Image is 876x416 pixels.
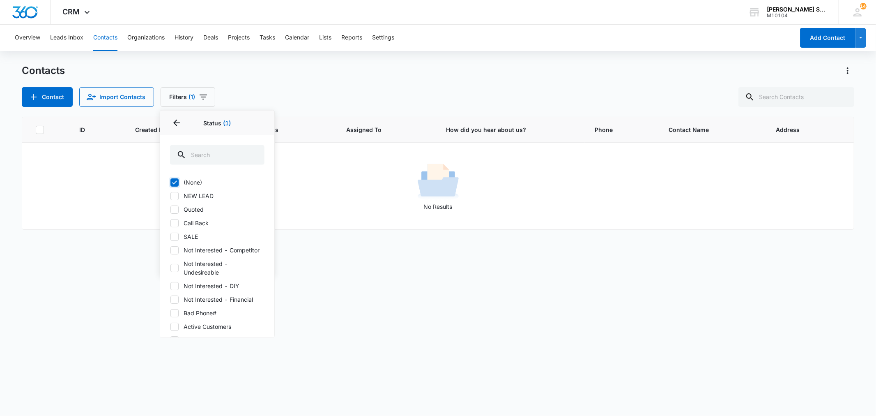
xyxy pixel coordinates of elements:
button: Filters [161,87,215,107]
span: Assigned To [346,125,414,134]
label: Not Interested - Competitor [170,246,264,254]
button: Back [170,116,183,129]
span: Contact Status [237,125,315,134]
h1: Contacts [22,65,65,77]
button: Import Contacts [79,87,154,107]
label: Not Interested - Financial [170,295,264,304]
label: Active Customers [170,322,264,331]
input: Search [170,145,264,165]
div: account id [767,13,827,18]
p: Status [170,118,264,127]
button: Lists [319,25,331,51]
button: Calendar [285,25,309,51]
span: How did you hear about us? [446,125,575,134]
button: Actions [841,64,854,77]
span: CRM [63,7,80,16]
div: account name [767,6,827,13]
span: (1) [223,119,231,126]
span: Address [776,125,828,134]
label: Cancelled Customers [170,336,264,344]
span: Created Date [135,125,205,134]
label: SALE [170,232,264,241]
button: Add Contact [800,28,855,48]
button: Tasks [260,25,275,51]
label: (None) [170,178,264,187]
button: Deals [203,25,218,51]
button: History [175,25,193,51]
button: Organizations [127,25,165,51]
input: Search Contacts [738,87,854,107]
span: (1) [189,94,195,100]
button: Add Contact [22,87,73,107]
span: Contact Name [669,125,745,134]
p: No Results [23,202,853,211]
label: Call Back [170,219,264,227]
img: No Results [418,161,459,202]
button: Overview [15,25,40,51]
button: Contacts [93,25,117,51]
label: Not Interested - Undesireable [170,259,264,277]
div: notifications count [860,3,867,9]
span: Phone [595,125,637,134]
button: Reports [341,25,362,51]
label: Not Interested - DIY [170,282,264,290]
button: Projects [228,25,250,51]
label: Quoted [170,205,264,214]
span: 142 [860,3,867,9]
span: ID [79,125,103,134]
label: Bad Phone# [170,309,264,317]
button: Leads Inbox [50,25,83,51]
label: NEW LEAD [170,192,264,200]
button: Settings [372,25,394,51]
